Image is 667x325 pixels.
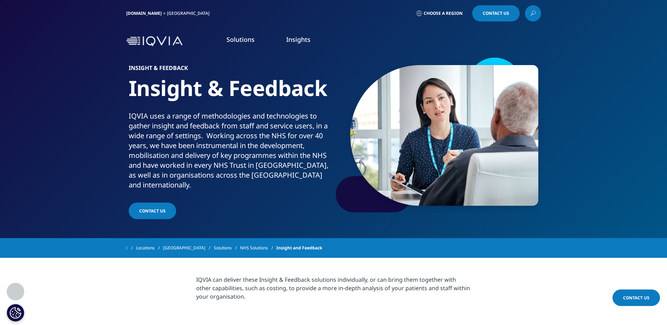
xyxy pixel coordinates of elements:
a: Insights [286,35,310,44]
img: 486_custom-photo_nhs-doctor-meeting-with-senior-patient_600.jpg [350,65,538,206]
span: Insight and Feedback [276,242,322,254]
span: Choose a Region [424,11,463,16]
span: Contact Us [139,208,166,214]
a: Contact Us [613,289,660,306]
a: Contact Us [129,203,176,219]
span: Contact Us [623,295,649,301]
a: Solutions [226,35,255,44]
img: IQVIA Healthcare Information Technology and Pharma Clinical Research Company [126,36,182,46]
a: [DOMAIN_NAME] [126,10,162,16]
a: Locations [136,242,163,254]
a: Solutions [214,242,240,254]
a: Contact Us [472,5,520,21]
span: Contact Us [483,11,509,15]
h1: Insight & Feedback [129,75,331,111]
a: NHS Solutions [240,242,276,254]
h6: Insight & Feedback [129,65,331,75]
button: Cookie Settings [7,304,24,321]
a: [GEOGRAPHIC_DATA] [163,242,214,254]
div: IQVIA uses a range of methodologies and technologies to gather insight and feedback from staff an... [129,111,331,190]
p: IQVIA can deliver these Insight & Feedback solutions individually, or can bring them together wit... [196,275,471,305]
nav: Primary [185,25,541,58]
div: [GEOGRAPHIC_DATA] [167,11,212,16]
